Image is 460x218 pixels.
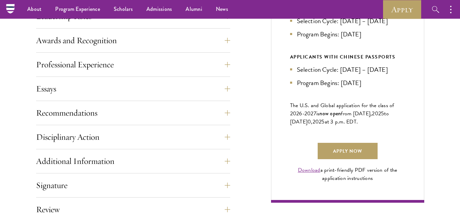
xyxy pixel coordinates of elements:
button: Essays [36,81,230,97]
span: 6 [299,110,302,118]
span: The U.S. and Global application for the class of 202 [290,101,394,118]
span: 202 [372,110,381,118]
a: Apply Now [318,143,378,159]
span: at 3 p.m. EDT. [325,118,358,126]
span: 202 [313,118,322,126]
span: now open [319,110,341,117]
button: Recommendations [36,105,230,121]
span: from [DATE], [341,110,372,118]
li: Program Begins: [DATE] [290,29,405,39]
div: a print-friendly PDF version of the application instructions [290,166,405,182]
span: is [316,110,320,118]
button: Signature [36,177,230,194]
button: Review [36,201,230,218]
button: Disciplinary Action [36,129,230,145]
div: APPLICANTS WITH CHINESE PASSPORTS [290,53,405,61]
button: Awards and Recognition [36,32,230,49]
span: 5 [381,110,384,118]
button: Professional Experience [36,56,230,73]
li: Program Begins: [DATE] [290,78,405,88]
span: to [DATE] [290,110,389,126]
span: 7 [314,110,316,118]
span: 5 [321,118,324,126]
a: Download [298,166,320,174]
span: -202 [302,110,314,118]
button: Additional Information [36,153,230,169]
li: Selection Cycle: [DATE] – [DATE] [290,16,405,26]
li: Selection Cycle: [DATE] – [DATE] [290,65,405,74]
span: , [311,118,312,126]
span: 0 [307,118,311,126]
